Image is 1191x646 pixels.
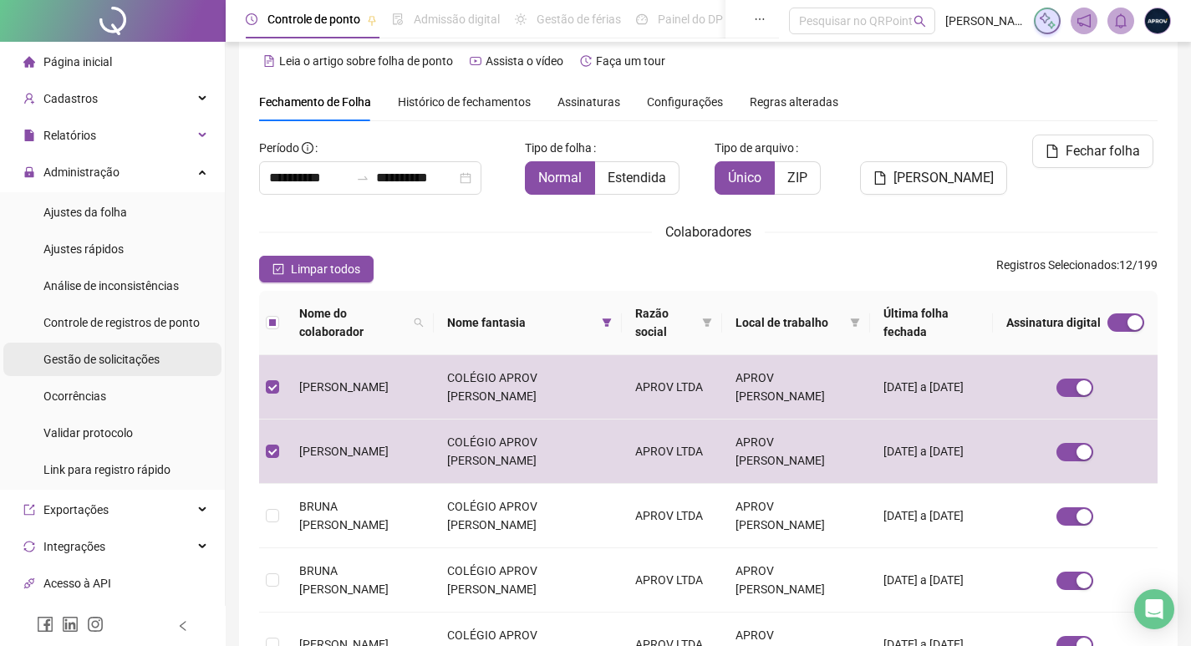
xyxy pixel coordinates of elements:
span: Único [728,170,761,186]
td: COLÉGIO APROV [PERSON_NAME] [434,484,622,548]
td: COLÉGIO APROV [PERSON_NAME] [434,355,622,420]
span: BRUNA [PERSON_NAME] [299,564,389,596]
span: user-add [23,93,35,104]
button: Fechar folha [1032,135,1153,168]
td: APROV LTDA [622,548,722,613]
span: search [414,318,424,328]
td: [DATE] a [DATE] [870,548,993,613]
span: sun [515,13,527,25]
span: Limpar todos [291,260,360,278]
span: clock-circle [246,13,257,25]
span: Ajustes rápidos [43,242,124,256]
span: youtube [470,55,481,67]
span: swap-right [356,171,369,185]
span: Regras alteradas [750,96,838,108]
span: ZIP [787,170,807,186]
span: Acesso à API [43,577,111,590]
span: bell [1113,13,1128,28]
span: filter [850,318,860,328]
span: notification [1076,13,1092,28]
span: Assista o vídeo [486,54,563,68]
span: Painel do DP [658,13,723,26]
span: Ajustes da folha [43,206,127,219]
span: file [23,130,35,141]
span: Tipo de arquivo [715,139,794,157]
span: Fechar folha [1066,141,1140,161]
span: [PERSON_NAME] - APROV [945,12,1024,30]
span: Administração [43,165,120,179]
td: [DATE] a [DATE] [870,355,993,420]
span: Análise de inconsistências [43,279,179,292]
span: search [914,15,926,28]
span: Validar protocolo [43,426,133,440]
th: Última folha fechada [870,291,993,355]
span: Faça um tour [596,54,665,68]
span: sync [23,541,35,552]
span: left [177,620,189,632]
span: to [356,171,369,185]
span: Ocorrências [43,389,106,403]
span: Configurações [647,96,723,108]
span: export [23,504,35,516]
span: BRUNA [PERSON_NAME] [299,500,389,532]
span: Colaboradores [665,224,751,240]
td: APROV [PERSON_NAME] [722,548,870,613]
td: APROV [PERSON_NAME] [722,420,870,484]
span: lock [23,166,35,178]
td: [DATE] a [DATE] [870,420,993,484]
span: search [410,301,427,344]
img: 1750 [1145,8,1170,33]
span: file [1046,145,1059,158]
span: Razão social [635,304,695,341]
span: Estendida [608,170,666,186]
button: [PERSON_NAME] [860,161,1007,195]
span: Controle de registros de ponto [43,316,200,329]
td: [DATE] a [DATE] [870,484,993,548]
span: Tipo de folha [525,139,592,157]
span: history [580,55,592,67]
button: Limpar todos [259,256,374,282]
span: Normal [538,170,582,186]
span: Admissão digital [414,13,500,26]
span: facebook [37,616,53,633]
span: Página inicial [43,55,112,69]
span: filter [847,310,863,335]
td: APROV LTDA [622,355,722,420]
span: Integrações [43,540,105,553]
span: Registros Selecionados [996,258,1117,272]
span: [PERSON_NAME] [299,380,389,394]
span: linkedin [62,616,79,633]
span: filter [598,310,615,335]
span: file-text [263,55,275,67]
span: api [23,577,35,589]
td: APROV LTDA [622,420,722,484]
span: info-circle [302,142,313,154]
span: dashboard [636,13,648,25]
span: ellipsis [754,13,766,25]
td: APROV LTDA [622,484,722,548]
td: COLÉGIO APROV [PERSON_NAME] [434,548,622,613]
span: filter [702,318,712,328]
span: check-square [272,263,284,275]
span: Local de trabalho [735,313,843,332]
span: instagram [87,616,104,633]
span: [PERSON_NAME] [299,445,389,458]
span: pushpin [367,15,377,25]
span: home [23,56,35,68]
span: Exportações [43,503,109,516]
span: Assinatura digital [1006,313,1101,332]
span: Nome do colaborador [299,304,407,341]
td: COLÉGIO APROV [PERSON_NAME] [434,420,622,484]
span: filter [699,301,715,344]
span: Histórico de fechamentos [398,95,531,109]
span: Cadastros [43,92,98,105]
span: Leia o artigo sobre folha de ponto [279,54,453,68]
span: Link para registro rápido [43,463,171,476]
span: : 12 / 199 [996,256,1158,282]
span: Controle de ponto [267,13,360,26]
div: Open Intercom Messenger [1134,589,1174,629]
span: Nome fantasia [447,313,595,332]
span: Relatórios [43,129,96,142]
span: Gestão de férias [537,13,621,26]
span: file-done [392,13,404,25]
